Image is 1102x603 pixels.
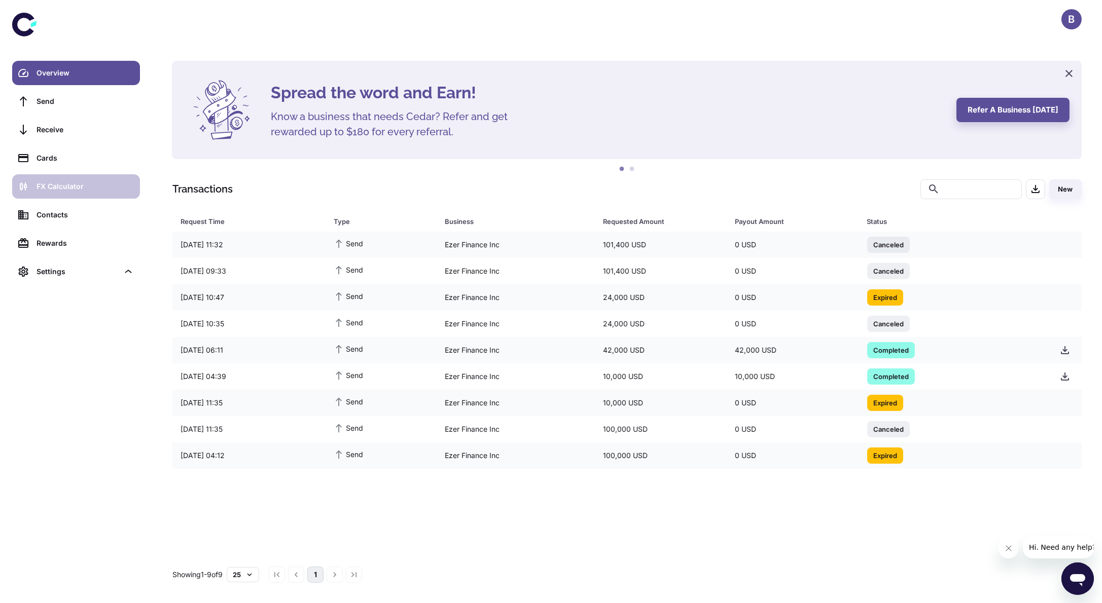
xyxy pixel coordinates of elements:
[999,538,1019,558] iframe: Close message
[267,567,364,583] nav: pagination navigation
[437,261,595,281] div: Ezer Finance Inc
[334,422,363,433] span: Send
[37,67,134,79] div: Overview
[181,214,322,229] span: Request Time
[437,288,595,307] div: Ezer Finance Inc
[1061,562,1094,595] iframe: Button to launch messaging window
[1023,536,1094,558] iframe: Message from company
[172,181,233,197] h1: Transactions
[727,261,859,281] div: 0 USD
[181,214,308,229] div: Request Time
[172,288,326,307] div: [DATE] 10:47
[12,174,140,199] a: FX Calculator
[595,235,727,254] div: 101,400 USD
[227,567,259,582] button: 25
[867,214,1040,229] span: Status
[603,214,709,229] div: Requested Amount
[867,239,910,249] span: Canceled
[334,317,363,328] span: Send
[1049,179,1082,199] button: New
[437,446,595,465] div: Ezer Finance Inc
[437,341,595,360] div: Ezer Finance Inc
[334,214,433,229] span: Type
[727,341,859,360] div: 42,000 USD
[867,345,915,355] span: Completed
[271,81,944,105] h4: Spread the word and Earn!
[12,61,140,85] a: Overview
[735,214,841,229] div: Payout Amount
[437,367,595,386] div: Ezer Finance Inc
[334,448,363,460] span: Send
[172,420,326,439] div: [DATE] 11:35
[867,397,903,407] span: Expired
[37,266,119,277] div: Settings
[437,235,595,254] div: Ezer Finance Inc
[603,214,723,229] span: Requested Amount
[334,290,363,301] span: Send
[437,314,595,333] div: Ezer Finance Inc
[735,214,855,229] span: Payout Amount
[37,153,134,164] div: Cards
[172,235,326,254] div: [DATE] 11:32
[172,367,326,386] div: [DATE] 04:39
[867,292,903,302] span: Expired
[595,420,727,439] div: 100,000 USD
[37,124,134,135] div: Receive
[172,446,326,465] div: [DATE] 04:12
[172,314,326,333] div: [DATE] 10:35
[727,446,859,465] div: 0 USD
[37,238,134,249] div: Rewards
[595,341,727,360] div: 42,000 USD
[12,146,140,170] a: Cards
[271,109,524,139] h5: Know a business that needs Cedar? Refer and get rewarded up to $180 for every referral.
[334,343,363,354] span: Send
[12,89,140,114] a: Send
[334,264,363,275] span: Send
[437,393,595,412] div: Ezer Finance Inc
[172,341,326,360] div: [DATE] 06:11
[727,235,859,254] div: 0 USD
[617,164,627,174] button: 1
[595,288,727,307] div: 24,000 USD
[867,318,910,328] span: Canceled
[12,231,140,255] a: Rewards
[172,569,223,580] p: Showing 1-9 of 9
[727,314,859,333] div: 0 USD
[595,367,727,386] div: 10,000 USD
[867,450,903,460] span: Expired
[727,393,859,412] div: 0 USD
[334,214,419,229] div: Type
[595,393,727,412] div: 10,000 USD
[727,288,859,307] div: 0 USD
[12,118,140,142] a: Receive
[867,371,915,381] span: Completed
[627,164,637,174] button: 2
[867,214,1026,229] div: Status
[172,261,326,281] div: [DATE] 09:33
[334,369,363,381] span: Send
[37,209,134,220] div: Contacts
[6,7,73,15] span: Hi. Need any help?
[956,98,1070,122] button: Refer a business [DATE]
[334,396,363,407] span: Send
[37,181,134,192] div: FX Calculator
[727,420,859,439] div: 0 USD
[867,266,910,276] span: Canceled
[172,393,326,412] div: [DATE] 11:35
[307,567,324,583] button: page 1
[12,259,140,284] div: Settings
[437,420,595,439] div: Ezer Finance Inc
[595,314,727,333] div: 24,000 USD
[334,238,363,249] span: Send
[12,203,140,227] a: Contacts
[867,424,910,434] span: Canceled
[727,367,859,386] div: 10,000 USD
[1061,9,1082,29] button: B
[37,96,134,107] div: Send
[595,446,727,465] div: 100,000 USD
[595,261,727,281] div: 101,400 USD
